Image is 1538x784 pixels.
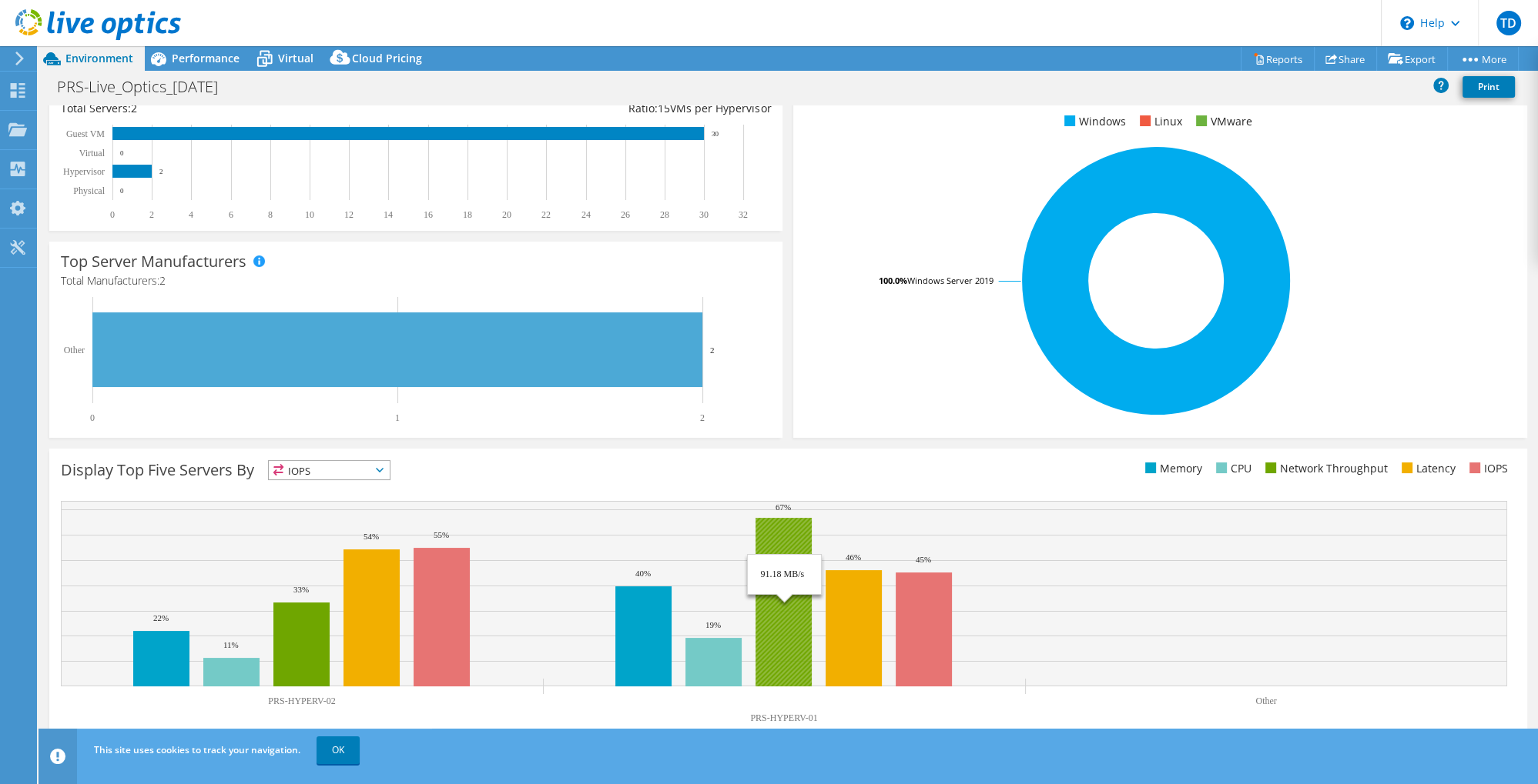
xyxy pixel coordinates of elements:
text: Guest VM [66,128,105,139]
text: 46% [846,552,861,562]
text: Virtual [79,148,106,158]
text: 18 [463,209,472,220]
h4: Total Manufacturers: [61,272,771,289]
h3: Top Server Manufacturers [61,253,246,270]
text: 11% [223,640,239,649]
text: 19% [705,620,721,629]
text: 26 [621,209,630,220]
text: 40% [635,569,651,578]
text: 45% [916,555,931,564]
span: 2 [131,101,137,115]
text: 33% [293,585,309,594]
a: Export [1376,47,1448,71]
text: Other [64,345,85,355]
li: CPU [1212,460,1252,477]
text: 55% [434,530,449,539]
text: 32 [739,209,748,220]
text: 54% [364,532,379,541]
a: Reports [1241,47,1315,71]
text: 2 [710,345,715,355]
text: Hypervisor [63,166,105,177]
span: TD [1496,11,1521,35]
a: More [1447,47,1519,71]
span: Performance [172,51,240,65]
a: Share [1314,47,1377,71]
text: 2 [700,412,705,423]
span: 2 [159,273,166,288]
text: 24 [581,209,591,220]
text: 16 [424,209,433,220]
span: Cloud Pricing [352,51,422,65]
span: Environment [65,51,133,65]
li: VMware [1192,113,1252,130]
text: 12 [344,209,354,220]
span: IOPS [269,461,390,479]
text: 6 [229,209,233,220]
li: Network Throughput [1262,460,1388,477]
div: Total Servers: [61,100,416,117]
div: Ratio: VMs per Hypervisor [416,100,771,117]
text: 22 [541,209,551,220]
text: PRS-HYPERV-02 [268,696,335,706]
text: 0 [120,187,124,195]
text: 4 [189,209,193,220]
text: 22% [153,613,169,622]
text: 67% [776,502,791,512]
text: 30 [699,209,709,220]
li: IOPS [1466,460,1508,477]
text: 2 [159,168,163,175]
li: Windows [1061,113,1126,130]
text: 0 [110,209,115,220]
span: 15 [658,101,670,115]
tspan: 100.0% [879,275,907,286]
text: 2 [149,209,154,220]
text: 28 [660,209,669,220]
text: 8 [268,209,273,220]
text: 20 [502,209,511,220]
li: Latency [1398,460,1456,477]
text: Physical [73,185,105,196]
a: Print [1463,76,1515,98]
text: PRS-HYPERV-01 [750,712,817,723]
text: 10 [305,209,314,220]
h1: PRS-Live_Optics_[DATE] [50,78,242,95]
text: Other [1255,696,1276,706]
li: Memory [1141,460,1202,477]
text: 14 [384,209,393,220]
span: Virtual [278,51,313,65]
text: 0 [90,412,95,423]
text: 0 [120,149,124,157]
text: 1 [395,412,400,423]
tspan: Windows Server 2019 [907,275,994,286]
span: This site uses cookies to track your navigation. [94,743,300,756]
a: OK [317,736,360,764]
text: 30 [712,130,719,138]
li: Linux [1136,113,1182,130]
svg: \n [1400,16,1414,30]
